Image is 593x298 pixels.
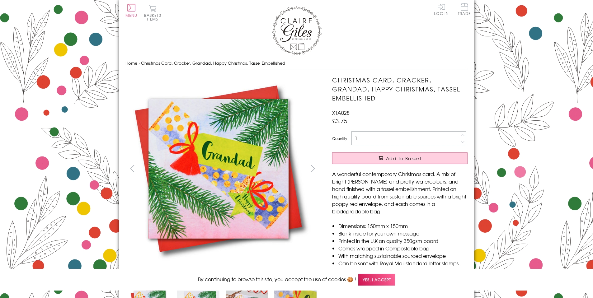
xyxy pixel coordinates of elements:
[338,244,468,252] li: Comes wrapped in Compostable bag
[332,170,468,215] p: A wonderful contemporary Christmas card. A mix of bright [PERSON_NAME] and pretty watercolours, a...
[332,109,350,116] span: XTA028
[139,60,140,66] span: ›
[125,76,312,262] img: Christmas Card, Cracker, Grandad, Happy Christmas, Tassel Embellished
[144,5,161,21] button: Basket0 items
[386,155,421,161] span: Add to Basket
[141,60,285,66] span: Christmas Card, Cracker, Grandad, Happy Christmas, Tassel Embellished
[332,152,468,164] button: Add to Basket
[125,57,468,70] nav: breadcrumbs
[358,274,395,286] span: Yes, I accept
[458,3,471,16] a: Trade
[332,136,347,141] label: Quantity
[338,237,468,244] li: Printed in the U.K on quality 350gsm board
[147,12,161,22] span: 0 items
[434,3,449,15] a: Log In
[125,4,138,17] button: Menu
[125,12,138,18] span: Menu
[338,222,468,230] li: Dimensions: 150mm x 150mm
[272,6,322,55] img: Claire Giles Greetings Cards
[332,76,468,102] h1: Christmas Card, Cracker, Grandad, Happy Christmas, Tassel Embellished
[320,76,506,262] img: Christmas Card, Cracker, Grandad, Happy Christmas, Tassel Embellished
[306,161,320,175] button: next
[125,161,139,175] button: prev
[338,252,468,259] li: With matching sustainable sourced envelope
[332,116,347,125] span: £3.75
[458,3,471,15] span: Trade
[338,259,468,267] li: Can be sent with Royal Mail standard letter stamps
[125,60,137,66] a: Home
[338,230,468,237] li: Blank inside for your own message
